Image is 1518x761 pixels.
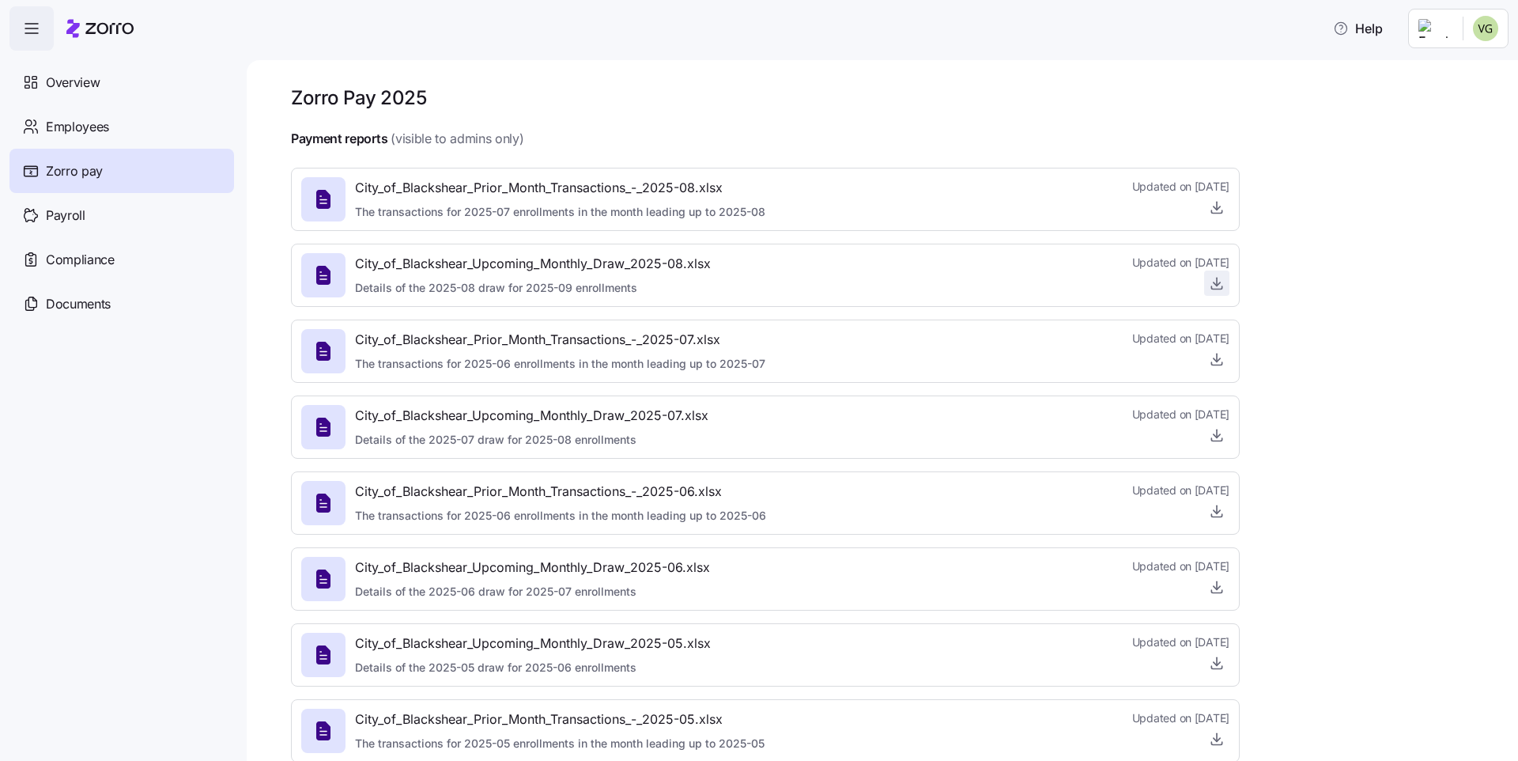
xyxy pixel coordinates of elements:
span: City_of_Blackshear_Upcoming_Monthly_Draw_2025-05.xlsx [355,634,711,653]
span: Updated on [DATE] [1132,407,1229,422]
span: Documents [46,294,111,314]
span: The transactions for 2025-07 enrollments in the month leading up to 2025-08 [355,204,765,220]
span: Details of the 2025-06 draw for 2025-07 enrollments [355,584,710,600]
span: City_of_Blackshear_Upcoming_Monthly_Draw_2025-08.xlsx [355,254,711,274]
span: Payroll [46,206,85,225]
h4: Payment reports [291,130,387,148]
span: Updated on [DATE] [1132,255,1229,271]
span: City_of_Blackshear_Prior_Month_Transactions_-_2025-05.xlsx [355,710,765,729]
span: City_of_Blackshear_Upcoming_Monthly_Draw_2025-07.xlsx [355,406,708,426]
img: Employer logo [1418,19,1450,38]
span: Help [1333,19,1383,38]
span: Employees [46,117,109,137]
a: Documents [9,282,234,326]
a: Payroll [9,193,234,237]
a: Overview [9,60,234,104]
span: Updated on [DATE] [1132,483,1229,498]
span: The transactions for 2025-06 enrollments in the month leading up to 2025-06 [355,508,766,524]
a: Employees [9,104,234,149]
span: Updated on [DATE] [1132,634,1229,650]
span: The transactions for 2025-06 enrollments in the month leading up to 2025-07 [355,356,765,372]
a: Zorro pay [9,149,234,193]
span: Updated on [DATE] [1132,558,1229,574]
span: The transactions for 2025-05 enrollments in the month leading up to 2025-05 [355,736,765,752]
span: Overview [46,73,100,93]
span: City_of_Blackshear_Prior_Month_Transactions_-_2025-08.xlsx [355,178,765,198]
span: Compliance [46,250,115,270]
span: City_of_Blackshear_Upcoming_Monthly_Draw_2025-06.xlsx [355,558,710,577]
span: Zorro pay [46,161,103,181]
span: City_of_Blackshear_Prior_Month_Transactions_-_2025-06.xlsx [355,482,766,502]
span: Updated on [DATE] [1132,710,1229,726]
span: City_of_Blackshear_Prior_Month_Transactions_-_2025-07.xlsx [355,330,765,350]
span: Details of the 2025-08 draw for 2025-09 enrollments [355,280,711,296]
img: 5edb561d4e2c8c3d19dd3f4b87c91a10 [1473,16,1498,41]
span: Updated on [DATE] [1132,179,1229,195]
button: Help [1320,13,1395,44]
a: Compliance [9,237,234,282]
span: (visible to admins only) [391,129,523,149]
h1: Zorro Pay 2025 [291,85,426,110]
span: Details of the 2025-07 draw for 2025-08 enrollments [355,432,708,448]
span: Updated on [DATE] [1132,331,1229,346]
span: Details of the 2025-05 draw for 2025-06 enrollments [355,660,711,676]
